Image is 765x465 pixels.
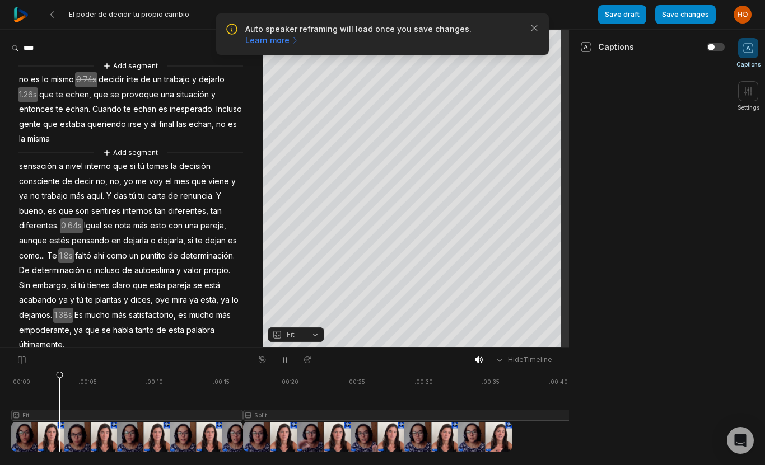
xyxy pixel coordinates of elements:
[191,72,198,87] span: y
[18,159,58,174] span: sensación
[134,174,148,189] span: me
[128,308,177,323] span: satisfactorio,
[74,248,92,264] span: faltó
[125,72,139,87] span: irte
[150,233,157,248] span: o
[58,248,74,264] span: 1.8s
[123,174,134,189] span: yo
[18,72,30,87] span: no
[18,293,58,308] span: acabando
[179,189,215,204] span: renuncia.
[94,293,123,308] span: plantas
[69,10,189,19] span: El poder de decidir tu propio cambio
[215,117,227,132] span: no
[215,102,243,117] span: Incluso
[738,104,759,112] span: Settings
[127,117,143,132] span: irse
[154,293,171,308] span: oye
[29,189,41,204] span: no
[41,189,69,204] span: trabajo
[86,117,127,132] span: queriendo
[150,117,158,132] span: al
[598,5,646,24] button: Save draft
[58,159,64,174] span: a
[137,189,146,204] span: tu
[84,323,101,338] span: que
[207,174,230,189] span: viene
[18,204,46,219] span: bueno,
[149,218,167,233] span: esto
[111,308,128,323] span: más
[194,233,204,248] span: te
[101,323,112,338] span: se
[13,7,29,22] img: reap
[18,87,38,102] span: 1.26s
[491,351,556,368] button: HideTimeline
[86,263,93,278] span: o
[163,72,191,87] span: trabajo
[18,323,73,338] span: empoderante,
[199,218,227,233] span: pareja,
[55,102,64,117] span: te
[113,189,128,204] span: das
[85,293,94,308] span: te
[152,72,163,87] span: un
[30,72,41,87] span: es
[105,189,113,204] span: Y
[188,308,215,323] span: mucho
[55,87,64,102] span: te
[132,102,157,117] span: echan
[167,189,179,204] span: de
[58,204,74,219] span: que
[215,189,222,204] span: Y
[18,233,48,248] span: aunque
[186,233,194,248] span: si
[18,278,31,293] span: Sin
[110,233,122,248] span: en
[64,102,91,117] span: echan.
[220,293,231,308] span: ya
[18,102,55,117] span: entonces
[90,204,122,219] span: sentires
[170,159,178,174] span: la
[192,278,203,293] span: se
[129,159,137,174] span: si
[287,330,295,340] span: Fit
[169,102,215,117] span: inesperado.
[215,308,232,323] span: más
[199,293,220,308] span: está,
[69,293,76,308] span: y
[188,293,199,308] span: ya
[18,131,26,147] span: la
[18,337,66,353] span: últimamente.
[178,159,212,174] span: decisión
[76,293,85,308] span: tú
[167,204,209,219] span: diferentes,
[738,81,759,112] button: Settings
[182,263,203,278] span: valor
[48,233,71,248] span: estés
[166,278,192,293] span: pareja
[92,248,105,264] span: ahí
[101,147,160,159] button: Add segment
[91,102,123,117] span: Cuando
[132,218,149,233] span: más
[203,263,231,278] span: propio.
[123,293,129,308] span: y
[73,323,84,338] span: ya
[230,174,237,189] span: y
[129,293,154,308] span: dices,
[179,248,236,264] span: determinación.
[146,189,167,204] span: carta
[146,159,170,174] span: tomas
[185,323,216,338] span: palabra
[46,248,58,264] span: Te
[148,278,166,293] span: esta
[53,308,73,323] span: 1.38s
[46,204,58,219] span: es
[655,5,716,24] button: Save changes
[204,233,227,248] span: dejan
[177,308,188,323] span: es
[727,427,754,454] div: Open Intercom Messenger
[69,278,77,293] span: si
